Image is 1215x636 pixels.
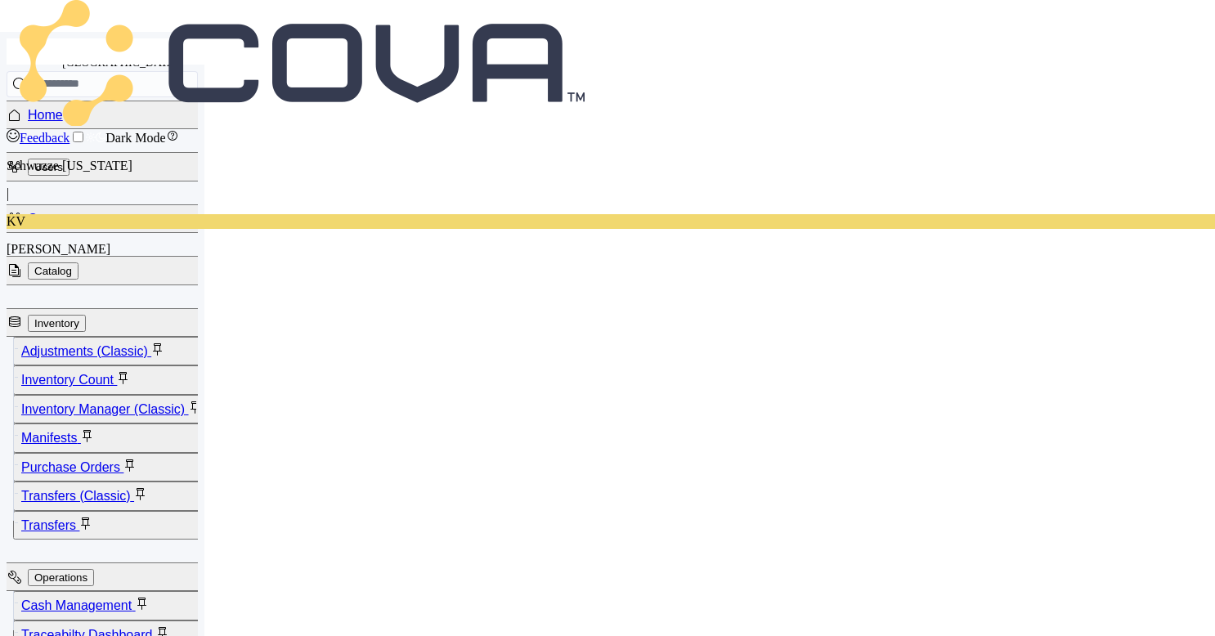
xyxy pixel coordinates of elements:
[28,315,86,332] button: Inventory
[73,132,83,142] input: Dark Mode
[28,262,78,280] button: Catalog
[21,373,117,387] a: Inventory Count
[13,395,204,423] button: Inventory Manager (Classic)
[34,265,72,277] span: Catalog
[21,518,79,532] a: Transfers
[20,131,69,145] span: Feedback
[7,131,69,145] a: Feedback
[21,456,196,478] span: Purchase Orders
[21,594,196,616] span: Cash Management
[28,569,94,586] button: Operations
[13,511,204,540] button: Transfers
[21,598,136,612] a: Cash Management
[13,453,204,481] button: Purchase Orders
[13,423,204,452] button: Manifests
[21,427,196,449] span: Manifests
[28,259,196,281] span: Catalog
[13,337,204,365] button: Adjustments (Classic)
[28,311,196,334] span: Inventory
[21,344,151,358] a: Adjustments (Classic)
[105,131,165,145] span: Dark Mode
[13,591,204,620] button: Cash Management
[28,566,196,588] span: Operations
[34,317,79,329] span: Inventory
[21,489,134,503] a: Transfers (Classic)
[13,365,204,394] button: Inventory Count
[21,431,81,445] a: Manifests
[7,214,25,228] span: KV
[34,571,87,584] span: Operations
[21,514,196,536] span: Transfers
[21,398,196,420] span: Inventory Manager (Classic)
[21,460,123,474] a: Purchase Orders
[13,481,204,510] button: Transfers (Classic)
[21,402,189,416] a: Inventory Manager (Classic)
[21,369,196,391] span: Inventory Count
[21,485,196,507] span: Transfers (Classic)
[21,340,196,362] span: Adjustments (Classic)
